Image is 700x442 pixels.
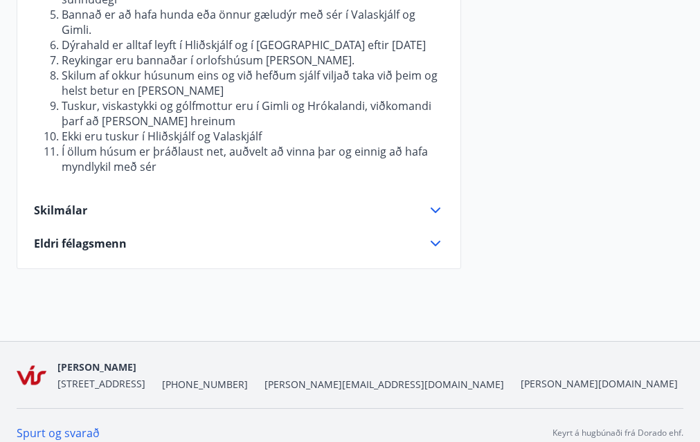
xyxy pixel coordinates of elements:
span: [PHONE_NUMBER] [162,378,248,392]
span: [STREET_ADDRESS] [57,377,145,390]
li: Dýrahald er alltaf leyft í Hliðskjálf og í [GEOGRAPHIC_DATA] eftir [DATE] [62,37,444,53]
span: Skilmálar [34,203,87,218]
img: KLdt0xK1pgQPh9arYqkAgyEgeGrLnSBJDttyfTVn.png [17,360,46,390]
span: [PERSON_NAME][EMAIL_ADDRESS][DOMAIN_NAME] [264,378,504,392]
li: Í öllum húsum er þráðlaust net, auðvelt að vinna þar og einnig að hafa myndlykil með sér [62,144,444,174]
li: Ekki eru tuskur í Hliðskjálf og Valaskjálf [62,129,444,144]
span: Eldri félagsmenn [34,236,127,251]
p: Keyrt á hugbúnaði frá Dorado ehf. [553,427,683,439]
li: Skilum af okkur húsunum eins og við hefðum sjálf viljað taka við þeim og helst betur en [PERSON_N... [62,68,444,98]
li: Tuskur, viskastykki og gólfmottur eru í Gimli og Hrókalandi, viðkomandi þarf að [PERSON_NAME] hre... [62,98,444,129]
span: [PERSON_NAME] [57,360,136,374]
li: Reykingar eru bannaðar í orlofshúsum [PERSON_NAME]. [62,53,444,68]
div: Skilmálar [34,202,444,219]
a: [PERSON_NAME][DOMAIN_NAME] [521,377,678,390]
div: Eldri félagsmenn [34,235,444,252]
li: Bannað er að hafa hunda eða önnur gæludýr með sér í Valaskjálf og Gimli. [62,7,444,37]
a: Spurt og svarað [17,425,100,441]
